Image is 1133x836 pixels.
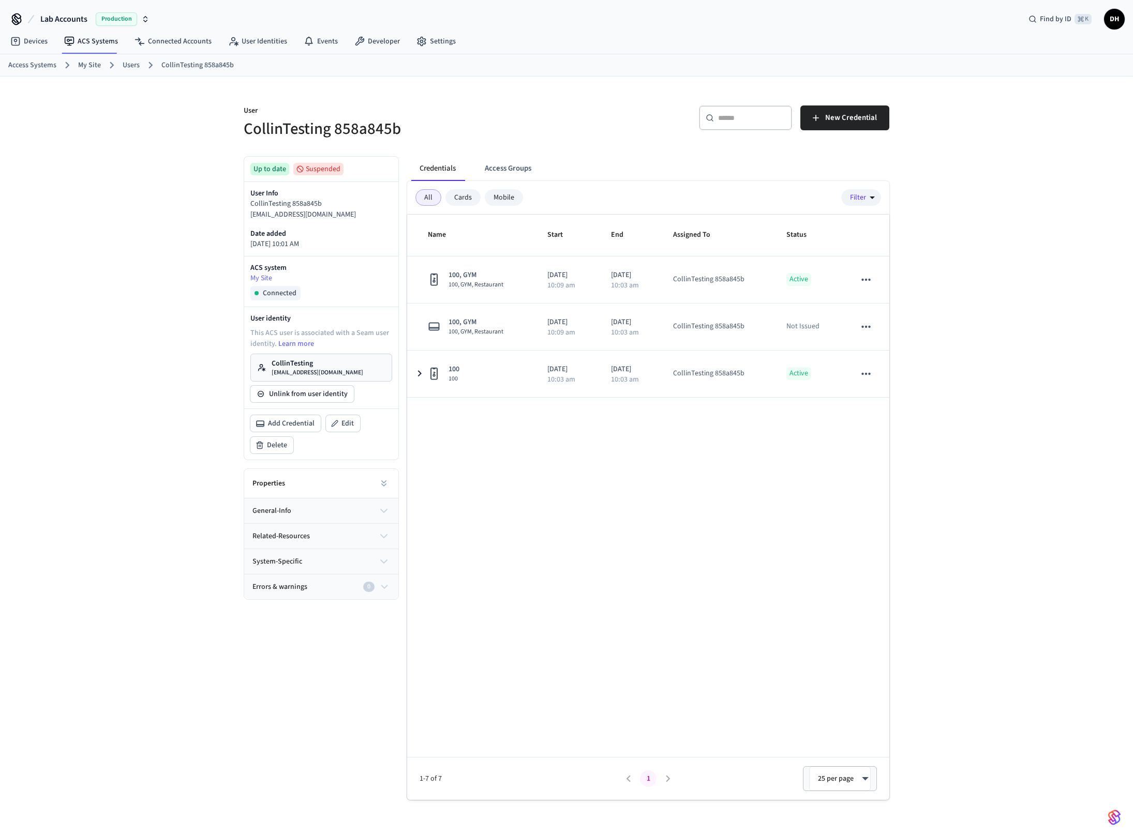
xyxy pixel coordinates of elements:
[346,32,408,51] a: Developer
[420,773,619,784] span: 1-7 of 7
[449,317,503,328] span: 100, GYM
[449,270,503,281] span: 100, GYM
[449,364,459,375] span: 100
[56,32,126,51] a: ACS Systems
[250,239,392,250] p: [DATE] 10:01 AM
[250,199,392,209] p: CollinTesting 858a845b
[611,364,648,375] p: [DATE]
[673,368,744,379] div: CollinTesting 858a845b
[809,766,871,791] div: 25 per page
[250,313,392,324] p: User identity
[786,321,819,332] p: Not Issued
[428,227,459,243] span: Name
[244,498,398,523] button: general-info
[640,770,657,787] button: page 1
[449,281,503,289] span: 100, GYM, Restaurant
[295,32,346,51] a: Events
[485,189,523,206] div: Mobile
[673,274,744,285] div: CollinTesting 858a845b
[611,227,637,243] span: End
[250,437,293,453] button: Delete
[825,111,877,125] span: New Credential
[161,60,234,71] a: CollinTesting 858a845b
[611,317,648,328] p: [DATE]
[1020,10,1100,28] div: Find by ID⌘ K
[126,32,220,51] a: Connected Accounts
[547,329,575,336] p: 10:09 am
[244,549,398,574] button: system-specific
[841,189,881,206] button: Filter
[250,354,392,382] a: CollinTesting[EMAIL_ADDRESS][DOMAIN_NAME]
[547,376,575,383] p: 10:03 am
[611,282,639,289] p: 10:03 am
[547,270,586,281] p: [DATE]
[278,339,314,349] a: Learn more
[250,263,392,273] p: ACS system
[250,273,392,284] a: My Site
[250,229,392,239] p: Date added
[268,418,315,429] span: Add Credential
[1075,14,1092,24] span: ⌘ K
[1104,9,1125,29] button: DH
[1108,809,1121,826] img: SeamLogoGradient.69752ec5.svg
[449,328,503,336] span: 100, GYM, Restaurant
[252,531,310,542] span: related-resources
[252,556,302,567] span: system-specific
[476,156,540,181] button: Access Groups
[123,60,140,71] a: Users
[96,12,137,26] span: Production
[673,227,724,243] span: Assigned To
[363,582,375,592] div: 0
[78,60,101,71] a: My Site
[250,386,354,402] button: Unlink from user identity
[252,478,285,489] h2: Properties
[411,156,464,181] button: Credentials
[252,582,307,592] span: Errors & warnings
[220,32,295,51] a: User Identities
[547,227,576,243] span: Start
[800,105,889,130] button: New Credential
[326,415,360,432] button: Edit
[449,375,459,383] span: 100
[786,367,811,380] p: Active
[40,13,87,25] span: Lab Accounts
[8,60,56,71] a: Access Systems
[250,188,392,199] p: User Info
[547,317,586,328] p: [DATE]
[1105,10,1124,28] span: DH
[250,209,392,220] p: [EMAIL_ADDRESS][DOMAIN_NAME]
[263,288,296,298] span: Connected
[611,329,639,336] p: 10:03 am
[1040,14,1071,24] span: Find by ID
[244,105,560,118] p: User
[547,282,575,289] p: 10:09 am
[250,163,289,175] div: Up to date
[611,376,639,383] p: 10:03 am
[272,369,363,377] p: [EMAIL_ADDRESS][DOMAIN_NAME]
[272,358,363,369] p: CollinTesting
[415,189,441,206] div: All
[786,273,811,286] p: Active
[244,574,398,599] button: Errors & warnings0
[341,418,354,429] span: Edit
[445,189,481,206] div: Cards
[407,215,889,398] table: sticky table
[244,524,398,549] button: related-resources
[267,440,287,450] span: Delete
[250,328,392,349] p: This ACS user is associated with a Seam user identity.
[786,227,820,243] span: Status
[408,32,464,51] a: Settings
[619,770,678,787] nav: pagination navigation
[250,415,321,432] button: Add Credential
[2,32,56,51] a: Devices
[547,364,586,375] p: [DATE]
[673,321,744,332] div: CollinTesting 858a845b
[293,163,344,175] div: Suspended
[244,118,560,140] h5: CollinTesting 858a845b
[611,270,648,281] p: [DATE]
[252,506,291,516] span: general-info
